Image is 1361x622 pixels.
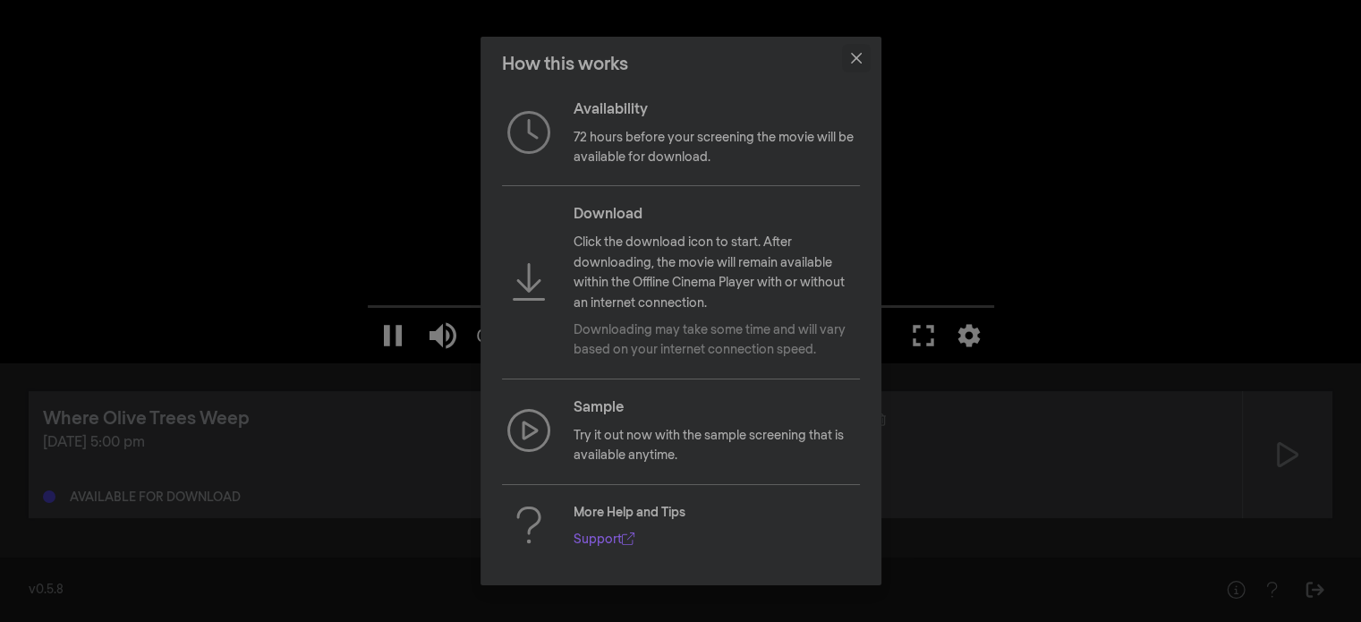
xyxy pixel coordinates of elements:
[574,426,860,466] p: Try it out now with the sample screening that is available anytime.
[574,204,860,226] p: Download
[574,503,685,523] p: More Help and Tips
[574,99,860,121] p: Availability
[574,233,860,313] p: Click the download icon to start. After downloading, the movie will remain available within the O...
[574,533,634,546] a: Support
[842,44,871,72] button: Close
[574,128,860,168] p: 72 hours before your screening the movie will be available for download.
[481,37,881,92] header: How this works
[574,397,860,419] p: Sample
[574,320,860,361] p: Downloading may take some time and will vary based on your internet connection speed.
